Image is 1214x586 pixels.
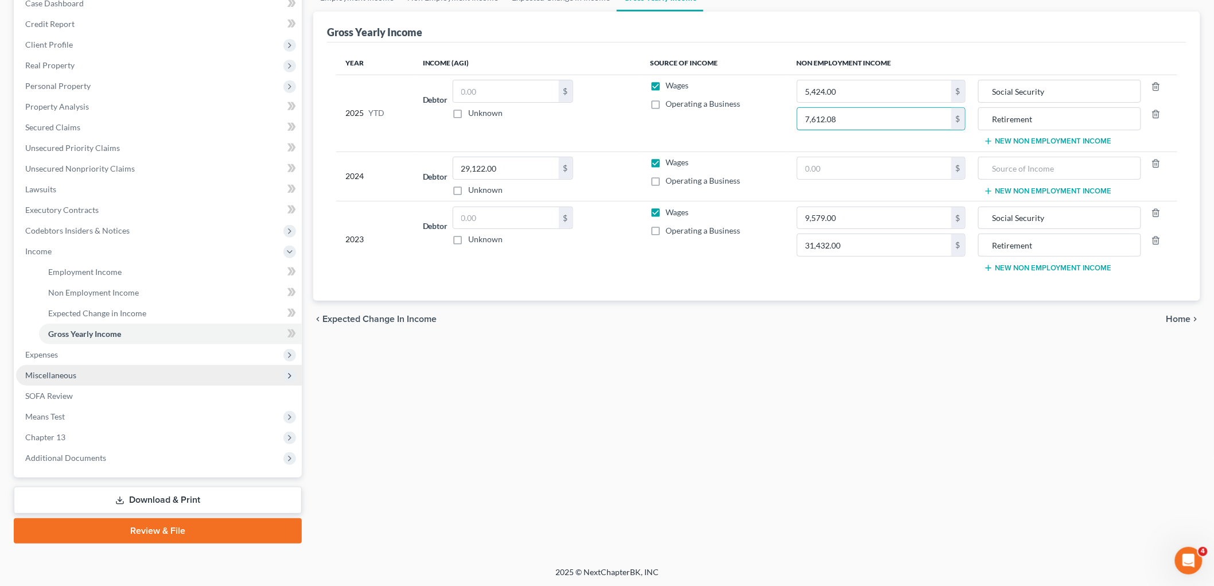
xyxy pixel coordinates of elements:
input: Source of Income [985,207,1135,229]
span: 4 [1199,547,1208,556]
span: Operating a Business [666,176,741,185]
label: Unknown [469,184,503,196]
div: $ [951,157,965,179]
input: Source of Income [985,234,1135,256]
th: Year [336,52,414,75]
span: Client Profile [25,40,73,49]
button: chevron_left Expected Change in Income [313,315,437,324]
span: Expected Change in Income [322,315,437,324]
div: $ [951,108,965,130]
a: Expected Change in Income [39,303,302,324]
span: SOFA Review [25,391,73,401]
a: Lawsuits [16,179,302,200]
button: New Non Employment Income [984,263,1112,273]
a: Property Analysis [16,96,302,117]
th: Non Employment Income [788,52,1177,75]
span: Wages [666,157,689,167]
a: Secured Claims [16,117,302,138]
a: Credit Report [16,14,302,34]
a: Review & File [14,518,302,544]
span: Secured Claims [25,122,80,132]
label: Debtor [423,220,448,232]
span: Lawsuits [25,184,56,194]
label: Debtor [423,94,448,106]
i: chevron_left [313,315,322,324]
a: Employment Income [39,262,302,282]
div: Gross Yearly Income [327,25,422,39]
input: 0.00 [797,157,951,179]
label: Unknown [469,234,503,245]
span: Home [1166,315,1191,324]
input: 0.00 [797,108,951,130]
a: Non Employment Income [39,282,302,303]
label: Debtor [423,170,448,183]
input: 0.00 [797,80,951,102]
span: YTD [368,107,384,119]
div: $ [559,157,573,179]
i: chevron_right [1191,315,1200,324]
input: 0.00 [453,80,559,102]
a: Gross Yearly Income [39,324,302,344]
input: 0.00 [453,207,559,229]
div: 2023 [345,207,404,273]
span: Gross Yearly Income [48,329,121,339]
span: Unsecured Priority Claims [25,143,120,153]
button: New Non Employment Income [984,137,1112,146]
div: $ [951,207,965,229]
span: Real Property [25,60,75,70]
div: 2024 [345,157,404,196]
a: SOFA Review [16,386,302,406]
span: Codebtors Insiders & Notices [25,226,130,235]
span: Expenses [25,350,58,359]
button: Home chevron_right [1166,315,1200,324]
span: Income [25,246,52,256]
button: New Non Employment Income [984,187,1112,196]
th: Source of Income [641,52,788,75]
span: Credit Report [25,19,75,29]
span: Executory Contracts [25,205,99,215]
div: $ [951,234,965,256]
input: 0.00 [797,207,951,229]
label: Unknown [469,107,503,119]
div: $ [559,80,573,102]
a: Unsecured Priority Claims [16,138,302,158]
iframe: Intercom live chat [1175,547,1203,575]
input: Source of Income [985,157,1135,179]
span: Personal Property [25,81,91,91]
a: Executory Contracts [16,200,302,220]
div: 2025 [345,80,404,146]
input: 0.00 [797,234,951,256]
a: Unsecured Nonpriority Claims [16,158,302,179]
span: Chapter 13 [25,432,65,442]
span: Non Employment Income [48,288,139,297]
span: Means Test [25,412,65,421]
a: Download & Print [14,487,302,514]
span: Unsecured Nonpriority Claims [25,164,135,173]
div: $ [951,80,965,102]
span: Operating a Business [666,99,741,108]
span: Property Analysis [25,102,89,111]
span: Additional Documents [25,453,106,463]
input: Source of Income [985,108,1135,130]
div: $ [559,207,573,229]
input: Source of Income [985,80,1135,102]
span: Expected Change in Income [48,308,146,318]
span: Wages [666,207,689,217]
span: Employment Income [48,267,122,277]
th: Income (AGI) [414,52,641,75]
span: Miscellaneous [25,370,76,380]
span: Wages [666,80,689,90]
span: Operating a Business [666,226,741,235]
input: 0.00 [453,157,559,179]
